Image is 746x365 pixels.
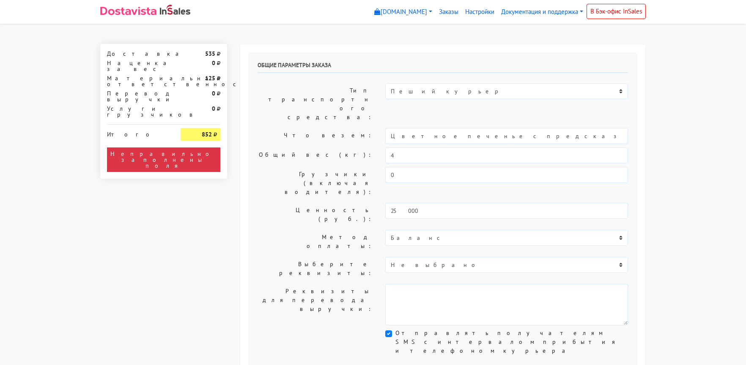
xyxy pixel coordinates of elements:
[251,257,379,281] label: Выберите реквизиты:
[205,50,215,57] strong: 535
[251,83,379,125] label: Тип транспортного средства:
[107,147,220,172] div: Неправильно заполнены поля
[205,74,215,82] strong: 125
[101,106,174,117] div: Услуги грузчиков
[251,203,379,226] label: Ценность (руб.):
[587,4,646,19] a: В Бэк-офис InSales
[371,4,436,20] a: [DOMAIN_NAME]
[251,128,379,144] label: Что везем:
[101,60,174,72] div: Наценка за вес
[462,4,498,20] a: Настройки
[101,90,174,102] div: Перевод выручки
[258,62,628,73] h6: Общие параметры заказа
[436,4,462,20] a: Заказы
[498,4,587,20] a: Документация и поддержка
[251,167,379,199] label: Грузчики (включая водителя):
[395,329,628,355] label: Отправлять получателям SMS с интервалом прибытия и телефоном курьера
[160,5,190,15] img: InSales
[101,75,174,87] div: Материальная ответственность
[212,90,215,97] strong: 0
[100,7,156,15] img: Dostavista - срочная курьерская служба доставки
[251,147,379,163] label: Общий вес (кг):
[101,51,174,57] div: Доставка
[107,128,168,137] div: Итого
[212,59,215,67] strong: 0
[202,131,212,138] strong: 852
[251,230,379,253] label: Метод оплаты:
[212,105,215,112] strong: 0
[251,284,379,325] label: Реквизиты для перевода выручки:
